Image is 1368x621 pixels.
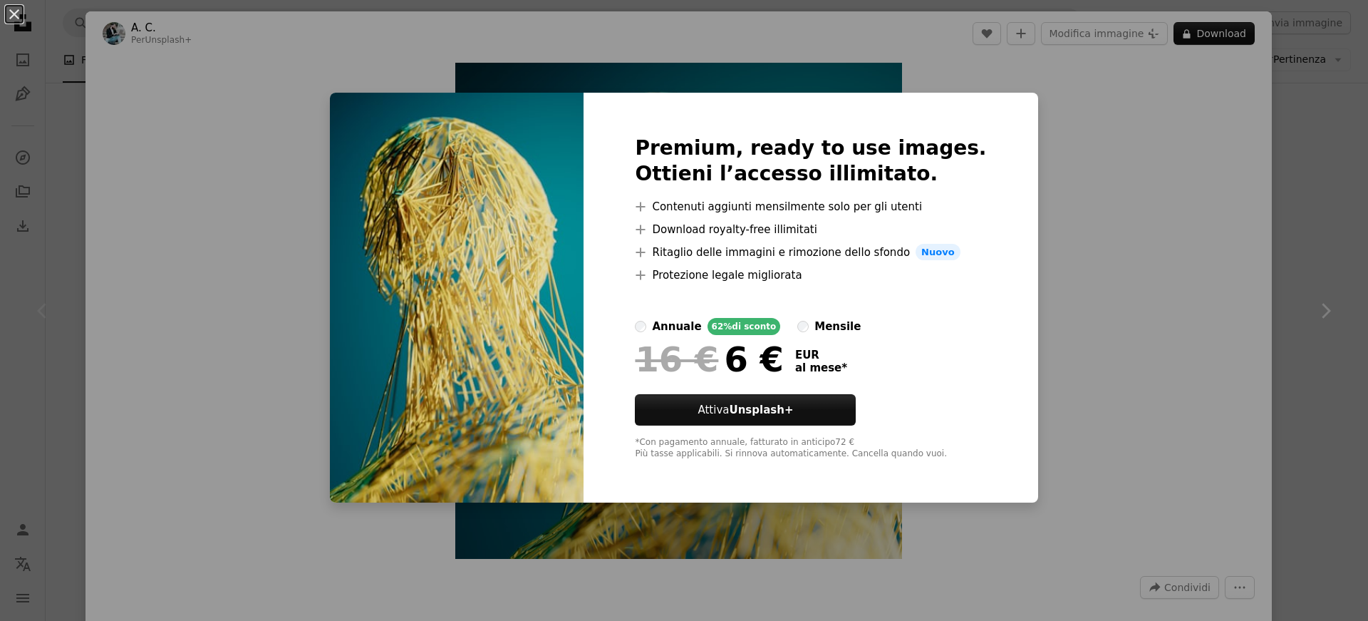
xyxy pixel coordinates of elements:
[635,437,986,460] div: *Con pagamento annuale, fatturato in anticipo 72 € Più tasse applicabili. Si rinnova automaticame...
[635,341,783,378] div: 6 €
[635,267,986,284] li: Protezione legale migliorata
[652,318,701,335] div: annuale
[635,198,986,215] li: Contenuti aggiunti mensilmente solo per gli utenti
[635,394,856,426] button: AttivaUnsplash+
[635,244,986,261] li: Ritaglio delle immagini e rimozione dello sfondo
[814,318,861,335] div: mensile
[795,349,847,361] span: EUR
[330,93,584,503] img: premium_photo-1674248775726-18724b0a9918
[635,221,986,238] li: Download royalty-free illimitati
[635,321,646,332] input: annuale62%di sconto
[916,244,960,261] span: Nuovo
[708,318,781,335] div: 62% di sconto
[729,404,793,416] strong: Unsplash+
[635,135,986,187] h2: Premium, ready to use images. Ottieni l’accesso illimitato.
[635,341,718,378] span: 16 €
[797,321,809,332] input: mensile
[795,361,847,374] span: al mese *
